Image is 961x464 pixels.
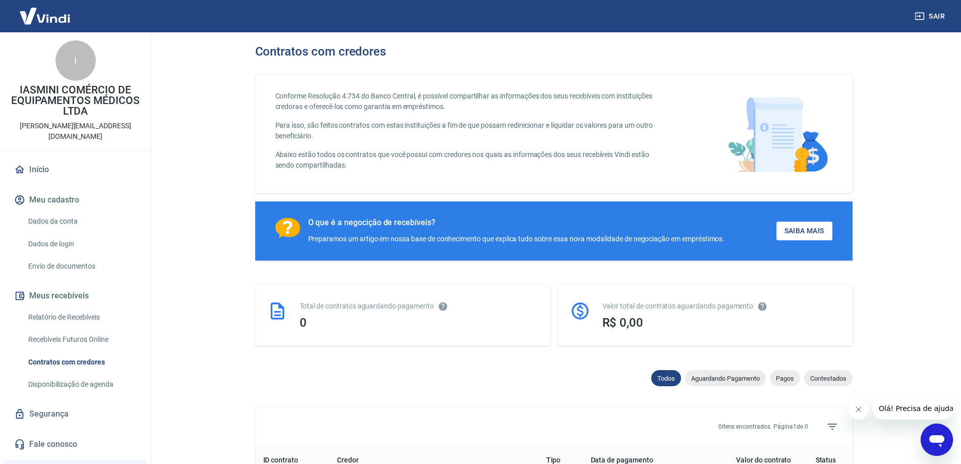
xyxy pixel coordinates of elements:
[255,44,386,59] h3: Contratos com credores
[804,375,853,382] span: Contestados
[685,375,766,382] span: Aguardando Pagamento
[602,301,840,312] div: Valor total de contratos aguardando pagamento
[24,256,139,277] a: Envio de documentos
[651,375,681,382] span: Todos
[12,433,139,455] a: Fale conosco
[308,218,725,228] div: O que é a negocição de recebíveis?
[12,285,139,307] button: Meus recebíveis
[757,301,767,312] svg: O valor comprometido não se refere a pagamentos pendentes na Vindi e sim como garantia a outras i...
[685,370,766,386] div: Aguardando Pagamento
[723,91,832,177] img: main-image.9f1869c469d712ad33ce.png
[718,422,808,431] p: 0 itens encontrados. Página 1 de 0
[300,316,538,330] div: 0
[24,374,139,395] a: Disponibilização de agenda
[6,7,85,15] span: Olá! Precisa de ajuda?
[12,189,139,211] button: Meu cadastro
[12,159,139,181] a: Início
[55,40,96,81] div: I
[24,329,139,350] a: Recebíveis Futuros Online
[820,415,844,439] span: Filtros
[24,307,139,328] a: Relatório de Recebíveis
[8,85,143,117] p: IASMINI COMÉRCIO DE EQUIPAMENTOS MÉDICOS LTDA
[12,403,139,425] a: Segurança
[8,121,143,142] p: [PERSON_NAME][EMAIL_ADDRESS][DOMAIN_NAME]
[651,370,681,386] div: Todos
[804,370,853,386] div: Contestados
[913,7,949,26] button: Sair
[873,397,953,420] iframe: Mensagem da empresa
[438,301,448,312] svg: Esses contratos não se referem à Vindi, mas sim a outras instituições.
[849,399,869,420] iframe: Fechar mensagem
[300,301,538,312] div: Total de contratos aguardando pagamento
[921,424,953,456] iframe: Botão para abrir a janela de mensagens
[275,120,665,141] p: Para isso, são feitos contratos com estas instituições a fim de que possam redirecionar e liquida...
[308,234,725,244] div: Preparamos um artigo em nossa base de conhecimento que explica tudo sobre essa nova modalidade de...
[770,370,800,386] div: Pagos
[24,352,139,373] a: Contratos com credores
[770,375,800,382] span: Pagos
[24,234,139,254] a: Dados de login
[602,316,644,330] span: R$ 0,00
[275,91,665,112] p: Conforme Resolução 4.734 do Banco Central, é possível compartilhar as informações dos seus recebí...
[275,218,300,238] img: Ícone com um ponto de interrogação.
[24,211,139,232] a: Dados da conta
[12,1,78,31] img: Vindi
[275,149,665,171] p: Abaixo estão todos os contratos que você possui com credores nos quais as informações dos seus re...
[776,222,832,240] a: Saiba Mais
